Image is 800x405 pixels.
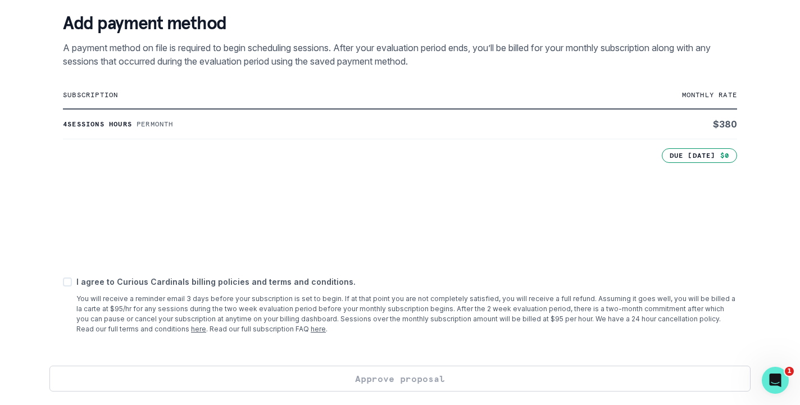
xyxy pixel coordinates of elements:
iframe: Intercom live chat [762,367,789,394]
td: $ 380 [512,109,737,139]
p: subscription [63,90,512,99]
p: I agree to Curious Cardinals billing policies and terms and conditions. [76,276,737,288]
a: here [311,325,326,333]
button: Approve proposal [49,366,751,392]
p: Due [DATE] [670,151,716,160]
p: A payment method on file is required to begin scheduling sessions. After your evaluation period e... [63,41,737,68]
p: You will receive a reminder email 3 days before your subscription is set to begin. If at that poi... [76,294,737,334]
span: 1 [785,367,794,376]
p: Add payment method [63,12,737,34]
p: monthly rate [512,90,737,99]
a: here [191,325,206,333]
p: 4 sessions hours [63,120,132,129]
p: Per month [137,120,174,129]
iframe: Secure payment input frame [61,161,739,260]
p: $0 [720,151,729,160]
